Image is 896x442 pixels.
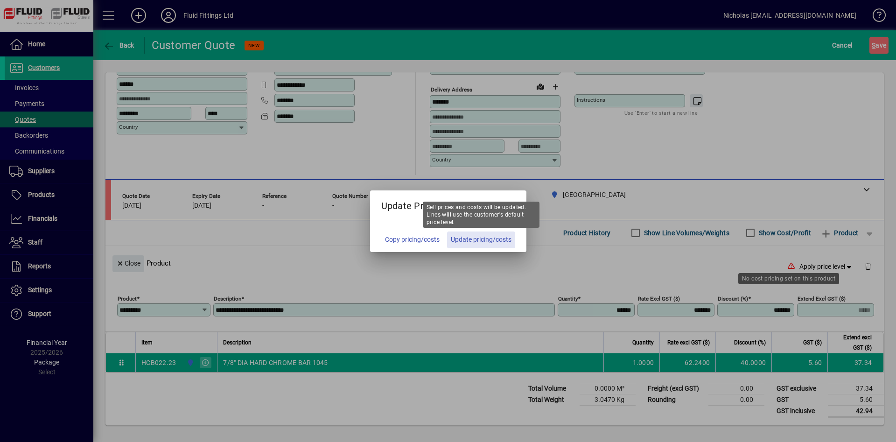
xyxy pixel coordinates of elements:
[381,232,443,248] button: Copy pricing/costs
[447,232,515,248] button: Update pricing/costs
[370,190,526,217] h5: Update Pricing?
[451,235,511,245] span: Update pricing/costs
[385,235,440,245] span: Copy pricing/costs
[423,202,539,228] div: Sell prices and costs will be updated. Lines will use the customer's default price level.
